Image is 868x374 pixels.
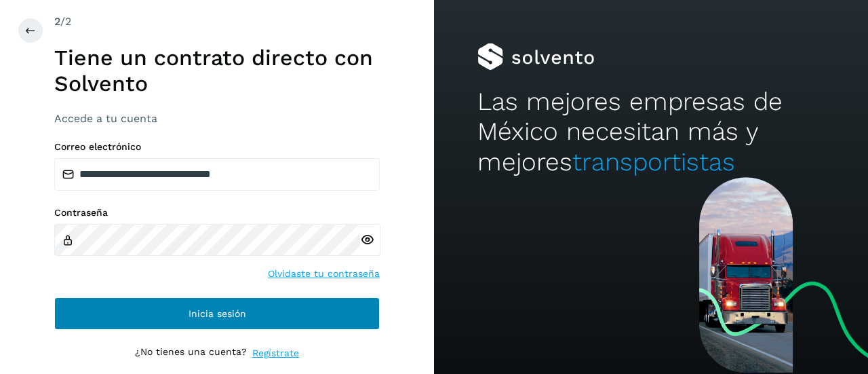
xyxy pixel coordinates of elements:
span: transportistas [572,147,735,176]
p: ¿No tienes una cuenta? [135,346,247,360]
button: Inicia sesión [54,297,380,330]
a: Olvidaste tu contraseña [268,267,380,281]
label: Contraseña [54,207,380,219]
h1: Tiene un contrato directo con Solvento [54,45,380,97]
span: Inicia sesión [189,309,246,318]
span: 2 [54,15,60,28]
h2: Las mejores empresas de México necesitan más y mejores [477,87,825,177]
label: Correo electrónico [54,141,380,153]
h3: Accede a tu cuenta [54,112,380,125]
a: Regístrate [252,346,299,360]
div: /2 [54,14,380,30]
